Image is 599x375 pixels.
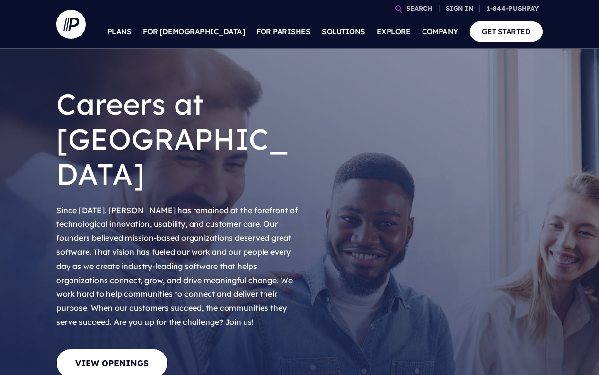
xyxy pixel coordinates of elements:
a: EXPLORE [377,15,411,49]
a: COMPANY [422,15,458,49]
a: FOR PARISHES [256,15,310,49]
a: GET STARTED [470,21,543,41]
span: Since [DATE], [PERSON_NAME] has remained at the forefront of technological innovation, usability,... [56,205,298,327]
h1: Careers at [GEOGRAPHIC_DATA] [56,79,304,199]
a: FOR [DEMOGRAPHIC_DATA] [143,15,245,49]
a: PLANS [107,15,132,49]
a: SOLUTIONS [322,15,365,49]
